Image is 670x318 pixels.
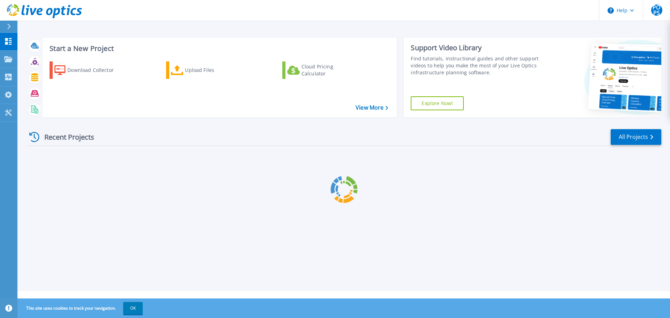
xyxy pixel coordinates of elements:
div: Download Collector [67,63,123,77]
span: This site uses cookies to track your navigation. [19,302,143,315]
h3: Start a New Project [50,45,388,52]
a: Download Collector [50,61,127,79]
div: Support Video Library [411,43,542,52]
a: Cloud Pricing Calculator [282,61,360,79]
a: View More [356,104,388,111]
button: OK [123,302,143,315]
div: Cloud Pricing Calculator [301,63,357,77]
div: Find tutorials, instructional guides and other support videos to help you make the most of your L... [411,55,542,76]
a: Explore Now! [411,96,464,110]
a: Upload Files [166,61,244,79]
span: POPS [651,5,662,16]
a: All Projects [611,129,661,145]
div: Upload Files [185,63,241,77]
div: Recent Projects [27,128,104,146]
